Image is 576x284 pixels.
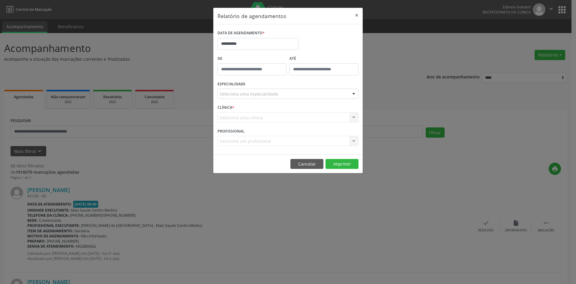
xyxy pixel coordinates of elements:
[220,91,278,97] span: Seleciona uma especialidade
[351,8,363,23] button: Close
[217,127,244,136] label: PROFISSIONAL
[289,54,358,63] label: ATÉ
[325,159,358,169] button: Imprimir
[217,29,265,38] label: DATA DE AGENDAMENTO
[290,159,323,169] button: Cancelar
[217,12,286,20] h5: Relatório de agendamentos
[217,80,245,89] label: ESPECIALIDADE
[217,103,234,112] label: CLÍNICA
[217,54,286,63] label: De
